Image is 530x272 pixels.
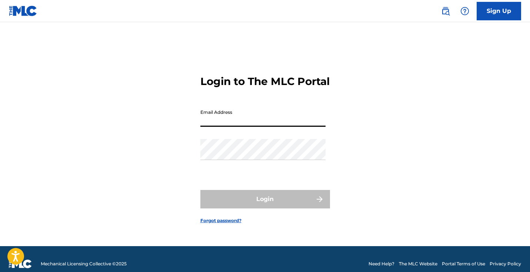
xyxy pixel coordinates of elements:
a: Forgot password? [200,217,241,224]
span: Mechanical Licensing Collective © 2025 [41,261,127,267]
a: Public Search [438,4,453,18]
a: Portal Terms of Use [442,261,485,267]
h3: Login to The MLC Portal [200,75,330,88]
a: Privacy Policy [490,261,521,267]
img: search [441,7,450,16]
a: The MLC Website [399,261,437,267]
img: MLC Logo [9,6,37,16]
img: help [460,7,469,16]
a: Sign Up [477,2,521,20]
img: logo [9,259,32,268]
a: Need Help? [369,261,394,267]
div: Help [457,4,472,18]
